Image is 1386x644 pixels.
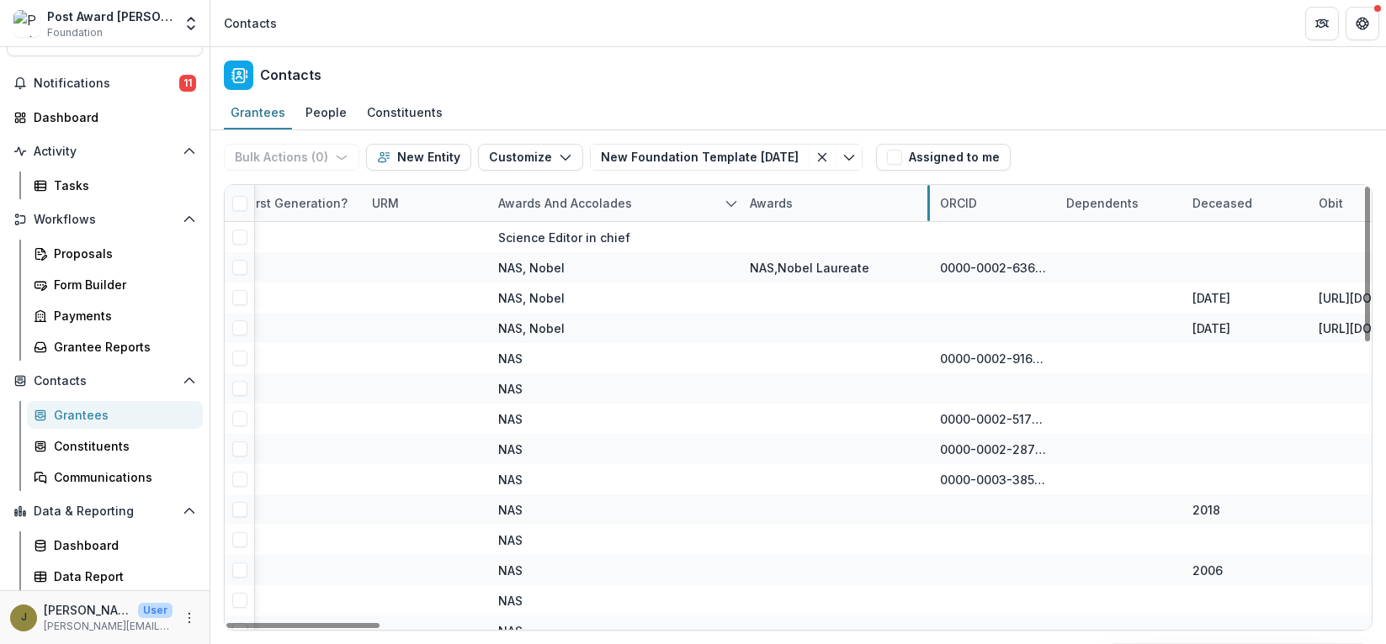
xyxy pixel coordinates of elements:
div: People [299,100,353,124]
div: Awards [740,185,930,221]
div: 0000-0002-9163-0969 [940,350,1046,367]
div: URM [362,185,488,221]
div: Deceased [1182,185,1309,221]
p: User [138,603,173,618]
div: Constituents [360,100,449,124]
a: Tasks [27,172,203,199]
a: Form Builder [27,271,203,298]
div: Dependents [1056,185,1182,221]
div: NAS [498,531,523,549]
a: Dashboard [7,103,203,131]
a: Constituents [360,97,449,129]
div: Dependents [1056,194,1149,212]
span: Data & Reporting [34,504,176,519]
div: 0000-0002-6365-4867 [940,259,1046,277]
div: 2018 [1192,501,1220,519]
div: NAS [498,380,523,398]
button: Partners [1305,7,1339,40]
button: Open Contacts [7,367,203,394]
button: Toggle menu [836,144,863,171]
div: Constituents [54,437,189,455]
div: 2006 [1192,562,1223,579]
div: Awards [740,194,803,212]
span: Foundation [47,25,103,40]
div: NAS [498,592,523,610]
p: [PERSON_NAME] [44,601,131,619]
button: Get Help [1346,7,1379,40]
div: NAS [498,562,523,579]
div: First Generation? [236,194,358,212]
div: Science Editor in chief [498,229,630,246]
div: Grantees [54,406,189,424]
div: NAS, Nobel [498,289,565,307]
div: NAS, Nobel [498,319,565,337]
div: NAS [498,410,523,428]
div: Communications [54,468,189,486]
div: Dashboard [54,536,189,554]
div: Dashboard [34,108,189,126]
button: New Foundation Template [DATE] [590,144,809,171]
div: Tasks [54,177,189,194]
a: Proposals [27,240,203,267]
span: 11 [179,75,196,92]
p: [PERSON_NAME][EMAIL_ADDRESS][PERSON_NAME][DOMAIN_NAME] [44,619,173,634]
nav: breadcrumb [217,11,284,35]
div: Jamie [21,612,27,623]
a: Grantees [224,97,292,129]
div: NAS [498,350,523,367]
span: Notifications [34,77,179,91]
div: Data Report [54,567,189,585]
a: Dashboard [27,531,203,559]
div: Awards and Accolades [488,185,740,221]
svg: sorted descending [725,197,738,210]
div: Deceased [1182,194,1262,212]
a: People [299,97,353,129]
img: Post Award Jane Coffin Childs Memorial Fund [13,10,40,37]
div: [DATE] [1192,319,1230,337]
div: 0000-0002-2879-9112 [940,441,1046,458]
button: Open entity switcher [179,7,203,40]
button: Open Data & Reporting [7,498,203,525]
a: Grantee Reports [27,333,203,361]
div: 0000-0003-3856-762X [940,471,1046,488]
div: NAS, Nobel [498,259,565,277]
button: Open Activity [7,138,203,165]
div: NAS [498,501,523,519]
div: Grantees [224,100,292,124]
div: 0000-0002-5176-2510 [940,410,1046,428]
div: NAS [498,471,523,488]
div: Post Award [PERSON_NAME] Childs Memorial Fund [47,8,173,25]
a: Data Report [27,562,203,590]
button: New Entity [366,144,471,171]
span: Workflows [34,213,176,227]
button: More [179,608,199,628]
a: Constituents [27,432,203,460]
button: Assigned to me [876,144,1011,171]
h2: Contacts [260,67,321,83]
a: Communications [27,463,203,491]
div: Obit [1309,194,1353,212]
div: Payments [54,307,189,325]
div: NAS,Nobel Laureate [750,259,869,277]
div: ORCID [930,185,1056,221]
div: Grantee Reports [54,338,189,356]
button: Open Workflows [7,206,203,233]
button: Notifications11 [7,70,203,97]
button: Bulk Actions (0) [224,144,359,171]
span: Contacts [34,374,176,388]
a: Payments [27,302,203,330]
div: NAS [498,441,523,458]
div: URM [362,194,409,212]
div: Awards and Accolades [488,194,642,212]
span: Activity [34,145,176,159]
a: Grantees [27,401,203,429]
div: Contacts [224,14,277,32]
button: Customize [478,144,583,171]
div: ORCID [930,194,987,212]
